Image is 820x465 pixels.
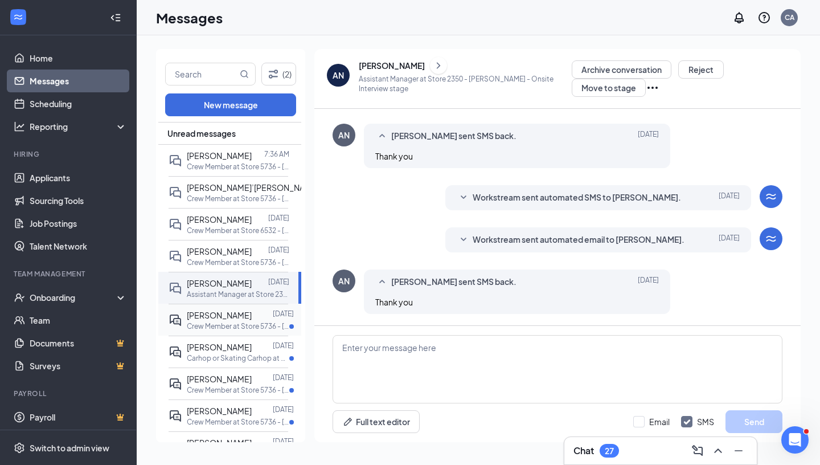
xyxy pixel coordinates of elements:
[375,151,413,161] span: Thank you
[30,235,127,258] a: Talent Network
[261,63,296,85] button: Filter (2)
[30,354,127,377] a: SurveysCrown
[433,59,444,72] svg: ChevronRight
[273,437,294,446] p: [DATE]
[273,373,294,382] p: [DATE]
[273,341,294,350] p: [DATE]
[30,47,127,70] a: Home
[14,389,125,398] div: Payroll
[167,128,236,139] span: Unread messages
[729,442,748,460] button: Minimize
[268,277,289,287] p: [DATE]
[273,405,294,414] p: [DATE]
[187,321,289,331] p: Crew Member at Store 5736 - [PERSON_NAME]/[PERSON_NAME]
[333,70,344,81] div: AN
[268,213,289,223] p: [DATE]
[473,191,681,205] span: Workstream sent automated SMS to [PERSON_NAME].
[359,60,425,71] div: [PERSON_NAME]
[30,212,127,235] a: Job Postings
[187,246,252,256] span: [PERSON_NAME]
[187,438,252,448] span: [PERSON_NAME]
[30,292,117,303] div: Onboarding
[572,60,671,79] button: Archive conversation
[169,409,182,423] svg: ActiveDoubleChat
[14,442,25,454] svg: Settings
[719,191,740,205] span: [DATE]
[187,226,289,235] p: Crew Member at Store 6532 - [PERSON_NAME] -FM150
[169,377,182,391] svg: ActiveDoubleChat
[359,74,572,93] p: Assistant Manager at Store 2350 - [PERSON_NAME] - Onsite Interview stage
[430,57,447,74] button: ChevronRight
[732,444,745,458] svg: Minimize
[30,189,127,212] a: Sourcing Tools
[30,70,127,92] a: Messages
[457,191,470,205] svg: SmallChevronDown
[187,258,289,267] p: Crew Member at Store 5736 - [PERSON_NAME]/[PERSON_NAME]
[187,417,289,427] p: Crew Member at Store 5736 - [PERSON_NAME]/[PERSON_NAME]
[646,81,659,95] svg: Ellipses
[110,12,121,23] svg: Collapse
[13,11,24,23] svg: WorkstreamLogo
[187,342,252,352] span: [PERSON_NAME]
[169,313,182,327] svg: ActiveDoubleChat
[30,309,127,332] a: Team
[169,282,182,295] svg: DoubleChat
[264,149,289,159] p: 7:36 AM
[688,442,707,460] button: ComposeMessage
[268,245,289,255] p: [DATE]
[266,67,280,81] svg: Filter
[711,444,725,458] svg: ChevronUp
[187,214,252,225] span: [PERSON_NAME]
[14,121,25,132] svg: Analysis
[764,232,778,246] svg: WorkstreamLogo
[165,93,296,116] button: New message
[785,13,794,22] div: CA
[30,442,109,454] div: Switch to admin view
[30,121,128,132] div: Reporting
[187,289,289,299] p: Assistant Manager at Store 2350 - [PERSON_NAME]
[757,11,771,25] svg: QuestionInfo
[719,233,740,247] span: [DATE]
[473,233,684,247] span: Workstream sent automated email to [PERSON_NAME].
[572,79,646,97] button: Move to stage
[764,190,778,203] svg: WorkstreamLogo
[391,275,516,289] span: [PERSON_NAME] sent SMS back.
[169,441,182,455] svg: ActiveDoubleChat
[187,150,252,161] span: [PERSON_NAME]
[781,426,809,454] iframe: Intercom live chat
[187,406,252,416] span: [PERSON_NAME]
[375,129,389,143] svg: SmallChevronUp
[605,446,614,456] div: 27
[338,129,350,141] div: AN
[30,332,127,354] a: DocumentsCrown
[187,194,289,203] p: Crew Member at Store 5736 - [PERSON_NAME]/[PERSON_NAME]
[375,275,389,289] svg: SmallChevronUp
[156,8,223,27] h1: Messages
[169,345,182,359] svg: ActiveDoubleChat
[14,149,125,159] div: Hiring
[169,154,182,168] svg: DoubleChat
[273,309,294,319] p: [DATE]
[187,162,289,172] p: Crew Member at Store 5736 - [PERSON_NAME]/[PERSON_NAME]
[638,275,659,289] span: [DATE]
[375,297,413,307] span: Thank you
[166,63,237,85] input: Search
[391,129,516,143] span: [PERSON_NAME] sent SMS back.
[169,186,182,199] svg: DoubleChat
[187,374,252,384] span: [PERSON_NAME]
[169,250,182,263] svg: DoubleChat
[342,416,354,427] svg: Pen
[709,442,727,460] button: ChevronUp
[691,444,704,458] svg: ComposeMessage
[14,269,125,279] div: Team Management
[678,60,724,79] button: Reject
[30,166,127,189] a: Applicants
[187,385,289,395] p: Crew Member at Store 5736 - [PERSON_NAME]/[PERSON_NAME]
[333,410,420,433] button: Full text editorPen
[725,410,782,433] button: Send
[732,11,746,25] svg: Notifications
[457,233,470,247] svg: SmallChevronDown
[187,182,319,193] span: [PERSON_NAME]’[PERSON_NAME]
[338,275,350,287] div: AN
[14,292,25,303] svg: UserCheck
